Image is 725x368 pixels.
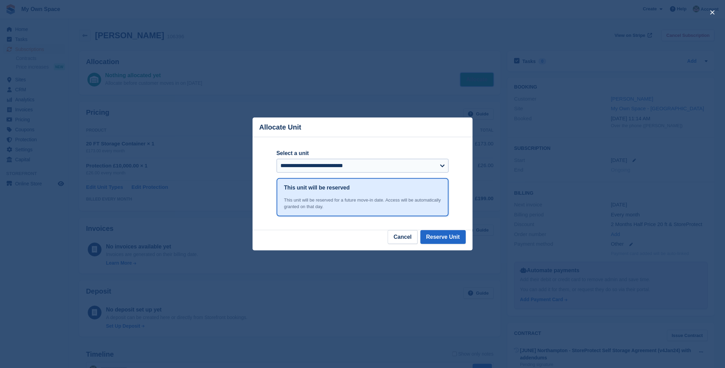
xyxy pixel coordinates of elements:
[284,184,350,192] h1: This unit will be reserved
[707,7,718,18] button: close
[284,197,441,210] div: This unit will be reserved for a future move-in date. Access will be automatically granted on tha...
[388,230,417,244] button: Cancel
[420,230,466,244] button: Reserve Unit
[259,123,301,131] p: Allocate Unit
[277,149,449,157] label: Select a unit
